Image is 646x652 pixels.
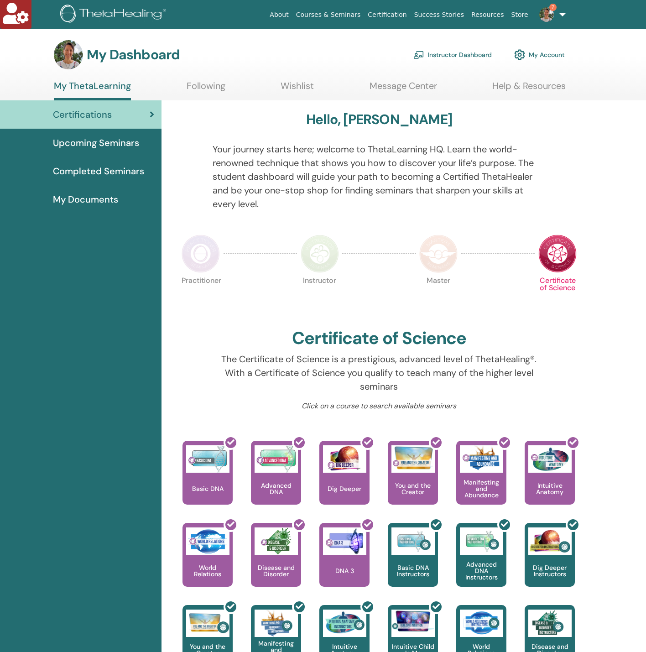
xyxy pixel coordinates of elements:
[324,485,365,492] p: Dig Deeper
[323,445,366,473] img: Dig Deeper
[213,401,546,412] p: Click on a course to search available seminars
[460,527,503,555] img: Advanced DNA Instructors
[281,80,314,98] a: Wishlist
[525,523,575,605] a: Dig Deeper Instructors Dig Deeper Instructors
[292,328,466,349] h2: Certificate of Science
[213,142,546,211] p: Your journey starts here; welcome to ThetaLearning HQ. Learn the world-renowned technique that sh...
[54,40,83,69] img: default.jpg
[251,523,301,605] a: Disease and Disorder Disease and Disorder
[411,6,468,23] a: Success Stories
[186,610,229,637] img: You and the Creator Instructors
[514,47,525,63] img: cog.svg
[323,610,366,637] img: Intuitive Anatomy Instructors
[538,235,577,273] img: Certificate of Science
[370,80,437,98] a: Message Center
[87,47,180,63] h3: My Dashboard
[549,4,557,11] span: 7
[60,5,169,25] img: logo.png
[388,482,438,495] p: You and the Creator
[413,45,492,65] a: Instructor Dashboard
[255,610,298,637] img: Manifesting and Abundance Instructors
[456,561,506,580] p: Advanced DNA Instructors
[492,80,566,98] a: Help & Resources
[306,111,452,128] h3: Hello, [PERSON_NAME]
[251,564,301,577] p: Disease and Disorder
[419,277,458,315] p: Master
[468,6,508,23] a: Resources
[388,564,438,577] p: Basic DNA Instructors
[525,441,575,523] a: Intuitive Anatomy Intuitive Anatomy
[413,51,424,59] img: chalkboard-teacher.svg
[213,352,546,393] p: The Certificate of Science is a prestigious, advanced level of ThetaHealing®. With a Certificate ...
[292,6,365,23] a: Courses & Seminars
[266,6,292,23] a: About
[182,523,233,605] a: World Relations World Relations
[391,610,435,632] img: Intuitive Child In Me Instructors
[182,235,220,273] img: Practitioner
[53,108,112,121] span: Certifications
[182,564,233,577] p: World Relations
[255,527,298,555] img: Disease and Disorder
[538,277,577,315] p: Certificate of Science
[460,610,503,637] img: World Relations Instructors
[186,445,229,473] img: Basic DNA
[251,482,301,495] p: Advanced DNA
[514,45,565,65] a: My Account
[456,441,506,523] a: Manifesting and Abundance Manifesting and Abundance
[53,164,144,178] span: Completed Seminars
[53,193,118,206] span: My Documents
[54,80,131,100] a: My ThetaLearning
[323,527,366,555] img: DNA 3
[419,235,458,273] img: Master
[319,441,370,523] a: Dig Deeper Dig Deeper
[53,136,139,150] span: Upcoming Seminars
[528,445,572,473] img: Intuitive Anatomy
[528,610,572,637] img: Disease and Disorder Instructors
[255,445,298,473] img: Advanced DNA
[364,6,410,23] a: Certification
[525,482,575,495] p: Intuitive Anatomy
[301,235,339,273] img: Instructor
[391,527,435,555] img: Basic DNA Instructors
[186,527,229,555] img: World Relations
[182,441,233,523] a: Basic DNA Basic DNA
[508,6,532,23] a: Store
[539,7,554,22] img: default.jpg
[301,277,339,315] p: Instructor
[388,523,438,605] a: Basic DNA Instructors Basic DNA Instructors
[456,523,506,605] a: Advanced DNA Instructors Advanced DNA Instructors
[182,277,220,315] p: Practitioner
[391,445,435,470] img: You and the Creator
[528,527,572,555] img: Dig Deeper Instructors
[460,445,503,473] img: Manifesting and Abundance
[388,441,438,523] a: You and the Creator You and the Creator
[319,523,370,605] a: DNA 3 DNA 3
[456,479,506,498] p: Manifesting and Abundance
[525,564,575,577] p: Dig Deeper Instructors
[187,80,225,98] a: Following
[251,441,301,523] a: Advanced DNA Advanced DNA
